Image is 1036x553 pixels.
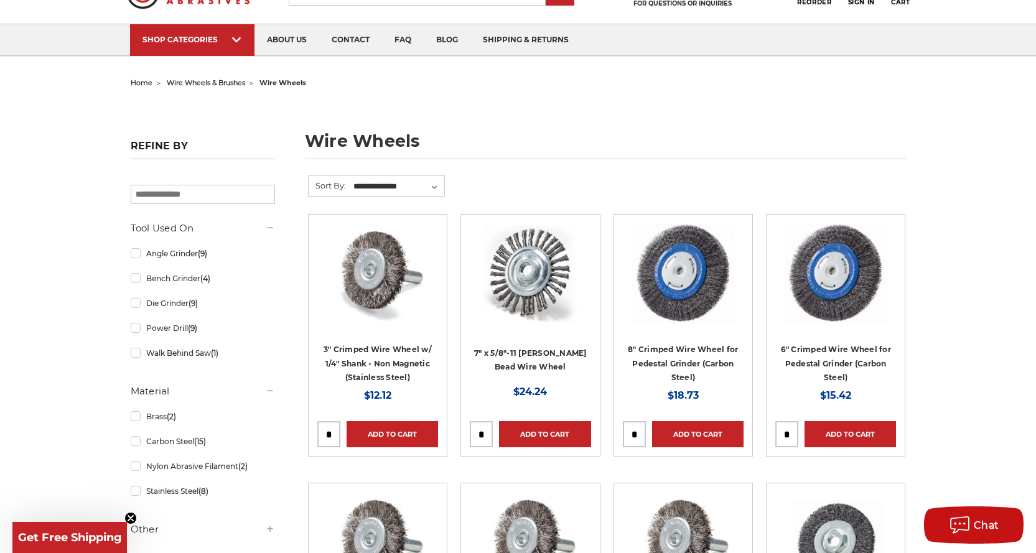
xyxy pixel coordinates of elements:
a: Walk Behind Saw [131,342,275,364]
button: Close teaser [124,512,137,524]
span: $15.42 [820,389,851,401]
a: Add to Cart [347,421,438,447]
h1: wire wheels [305,132,906,159]
a: Nylon Abrasive Filament [131,455,275,477]
span: (2) [238,462,248,471]
span: (4) [200,274,210,283]
a: 7" x 5/8"-11 Stringer Bead Wire Wheel [470,223,590,344]
div: Get Free ShippingClose teaser [12,522,127,553]
a: 8" Crimped Wire Wheel for Pedestal Grinder (Carbon Steel) [628,345,738,382]
a: Die Grinder [131,292,275,314]
img: 6" Crimped Wire Wheel for Pedestal Grinder [783,223,888,323]
a: Angle Grinder [131,243,275,264]
a: 6" Crimped Wire Wheel for Pedestal Grinder [775,223,896,344]
span: (9) [198,249,207,258]
a: home [131,78,152,87]
img: 7" x 5/8"-11 Stringer Bead Wire Wheel [480,223,580,323]
span: (15) [194,437,206,446]
a: about us [254,24,319,56]
span: $24.24 [513,386,547,397]
a: faq [382,24,424,56]
h5: Material [131,384,275,399]
a: Crimped Wire Wheel with Shank Non Magnetic [317,223,438,344]
a: wire wheels & brushes [167,78,245,87]
a: Add to Cart [499,421,590,447]
label: Sort By: [309,176,346,195]
a: 3" Crimped Wire Wheel w/ 1/4" Shank - Non Magnetic (Stainless Steel) [324,345,432,382]
a: Add to Cart [652,421,744,447]
span: $12.12 [364,389,391,401]
a: Stainless Steel [131,480,275,502]
h5: Refine by [131,140,275,159]
span: Get Free Shipping [18,531,122,544]
a: shipping & returns [470,24,581,56]
select: Sort By: [352,177,444,196]
span: $18.73 [668,389,699,401]
a: 6" Crimped Wire Wheel for Pedestal Grinder (Carbon Steel) [781,345,891,382]
span: wire wheels [259,78,306,87]
h5: Tool Used On [131,221,275,236]
a: 7" x 5/8"-11 [PERSON_NAME] Bead Wire Wheel [474,348,587,372]
span: (9) [188,323,197,333]
a: Add to Cart [805,421,896,447]
button: Chat [924,506,1024,544]
a: Bench Grinder [131,267,275,289]
span: (9) [189,299,198,308]
a: Carbon Steel [131,430,275,452]
span: (2) [167,412,176,421]
a: Power Drill [131,317,275,339]
div: SHOP CATEGORIES [142,35,242,44]
span: (1) [211,348,218,358]
span: Chat [974,519,999,531]
a: contact [319,24,382,56]
h5: Other [131,522,275,537]
a: Brass [131,406,275,427]
img: Crimped Wire Wheel with Shank Non Magnetic [328,223,427,323]
span: (8) [198,486,208,496]
a: 8" Crimped Wire Wheel for Pedestal Grinder [623,223,744,344]
a: blog [424,24,470,56]
img: 8" Crimped Wire Wheel for Pedestal Grinder [631,223,735,323]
